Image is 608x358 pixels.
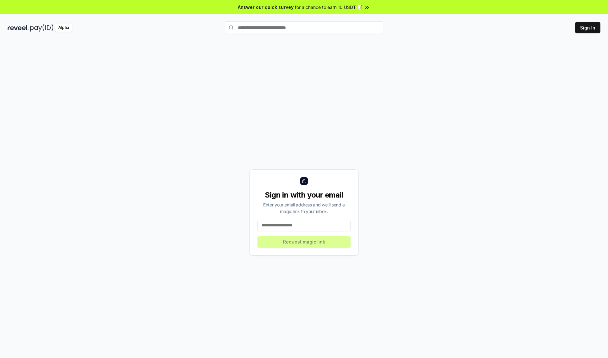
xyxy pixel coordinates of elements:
img: reveel_dark [8,24,29,32]
button: Sign In [575,22,600,33]
img: logo_small [300,177,308,185]
span: for a chance to earn 10 USDT 📝 [295,4,363,10]
div: Sign in with your email [257,190,351,200]
img: pay_id [30,24,54,32]
div: Alpha [55,24,73,32]
div: Enter your email address and we’ll send a magic link to your inbox. [257,201,351,215]
span: Answer our quick survey [238,4,294,10]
